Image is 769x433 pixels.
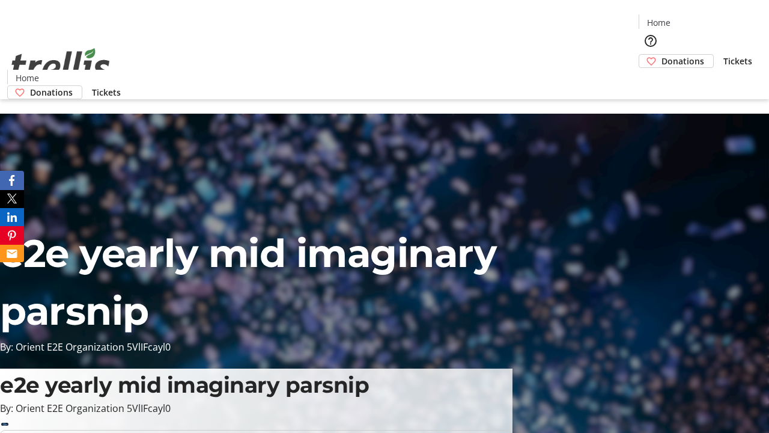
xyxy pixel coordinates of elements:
[661,55,704,67] span: Donations
[723,55,752,67] span: Tickets
[30,86,73,99] span: Donations
[639,16,678,29] a: Home
[639,29,663,53] button: Help
[639,68,663,92] button: Cart
[714,55,762,67] a: Tickets
[16,72,39,84] span: Home
[647,16,670,29] span: Home
[639,54,714,68] a: Donations
[7,85,82,99] a: Donations
[8,72,46,84] a: Home
[82,86,130,99] a: Tickets
[92,86,121,99] span: Tickets
[7,35,114,95] img: Orient E2E Organization 5VlIFcayl0's Logo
